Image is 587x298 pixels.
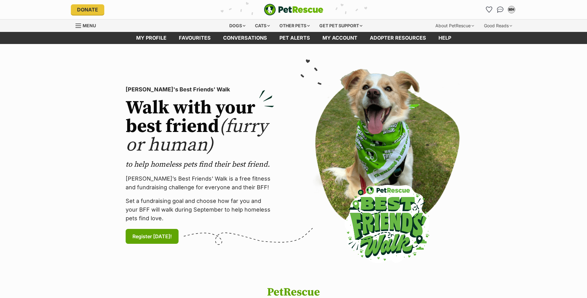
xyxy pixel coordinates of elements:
[484,5,494,15] a: Favourites
[173,32,217,44] a: Favourites
[251,20,274,32] div: Cats
[364,32,432,44] a: Adopter resources
[275,20,314,32] div: Other pets
[83,23,96,28] span: Menu
[225,20,250,32] div: Dogs
[132,233,172,240] span: Register [DATE]!
[126,197,274,223] p: Set a fundraising goal and choose how far you and your BFF will walk during September to help hom...
[508,7,515,13] div: MH
[507,5,516,15] button: My account
[315,20,367,32] div: Get pet support
[126,229,179,244] a: Register [DATE]!
[126,160,274,169] p: to help homeless pets find their best friend.
[217,32,273,44] a: conversations
[76,20,100,31] a: Menu
[126,85,274,94] p: [PERSON_NAME]'s Best Friends' Walk
[316,32,364,44] a: My account
[497,7,503,13] img: chat-41dd97257d64d25036548639549fe6c8038ab92f7586957e7f3b1b290dea8141.svg
[126,99,274,155] h2: Walk with your best friend
[495,5,505,15] a: Conversations
[71,4,104,15] a: Donate
[484,5,516,15] ul: Account quick links
[126,174,274,192] p: [PERSON_NAME]’s Best Friends' Walk is a free fitness and fundraising challenge for everyone and t...
[264,4,323,15] img: logo-e224e6f780fb5917bec1dbf3a21bbac754714ae5b6737aabdf751b685950b380.svg
[431,20,478,32] div: About PetRescue
[273,32,316,44] a: Pet alerts
[480,20,516,32] div: Good Reads
[130,32,173,44] a: My profile
[432,32,457,44] a: Help
[126,115,268,157] span: (furry or human)
[264,4,323,15] a: PetRescue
